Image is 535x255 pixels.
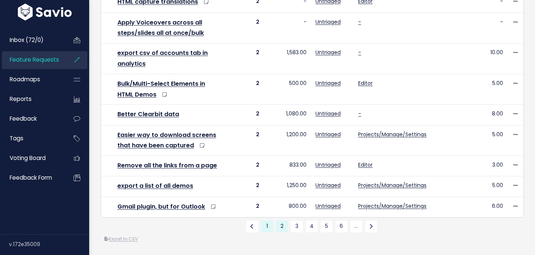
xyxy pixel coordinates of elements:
[264,176,311,197] td: 1,250.00
[315,79,341,87] a: Untriaged
[117,182,193,190] a: export a list of all demos
[117,202,205,211] a: Gmail plugin, but for Outlook
[117,131,216,150] a: Easier way to download screens that have been captured
[117,49,208,68] a: export csv of accounts tab in analytics
[223,156,264,176] td: 2
[264,197,311,217] td: 800.00
[2,71,62,88] a: Roadmaps
[440,197,508,217] td: 6.00
[276,220,288,232] span: 2
[315,18,341,26] a: Untriaged
[10,115,37,122] span: Feedback
[358,161,373,169] a: Editor
[264,13,311,43] td: -
[223,13,264,43] td: 2
[2,110,62,127] a: Feedback
[358,49,361,56] a: -
[315,202,341,210] a: Untriaged
[315,110,341,117] a: Untriaged
[2,32,62,49] a: Inbox (72/0)
[291,220,303,232] a: 3
[358,131,427,138] a: Projects/Manage/Settings
[264,43,311,74] td: 1,583.00
[315,182,341,189] a: Untriaged
[2,130,62,147] a: Tags
[10,154,46,162] span: Voting Board
[2,150,62,167] a: Voting Board
[10,134,23,142] span: Tags
[16,4,74,20] img: logo-white.9d6f32f41409.svg
[321,220,333,232] a: 5
[117,161,217,170] a: Remove all the links from a page
[10,75,40,83] span: Roadmaps
[440,156,508,176] td: 3.00
[261,220,273,232] a: 1
[315,161,341,169] a: Untriaged
[10,36,43,44] span: Inbox (72/0)
[117,79,205,99] a: Bulk/Multi-Select Elements in HTML Demos
[264,125,311,156] td: 1,200.00
[9,235,89,254] div: v.172e35009
[264,156,311,176] td: 833.00
[264,74,311,105] td: 500.00
[358,202,427,210] a: Projects/Manage/Settings
[223,176,264,197] td: 2
[117,110,179,118] a: Better Clearbit data
[10,56,59,63] span: Feature Requests
[2,91,62,108] a: Reports
[264,105,311,125] td: 1,080.00
[335,220,347,232] a: 6
[2,169,62,186] a: Feedback form
[223,43,264,74] td: 2
[223,125,264,156] td: 2
[2,51,62,68] a: Feature Requests
[223,197,264,217] td: 2
[10,174,52,182] span: Feedback form
[440,43,508,74] td: 10.00
[315,131,341,138] a: Untriaged
[104,236,138,242] a: Export to CSV
[440,105,508,125] td: 8.00
[358,110,361,117] a: -
[223,105,264,125] td: 2
[117,18,204,37] a: Apply Voiceovers across all steps/slides all at once/bulk
[306,220,318,232] a: 4
[350,220,362,232] a: …
[440,125,508,156] td: 5.00
[358,18,361,26] a: -
[10,95,32,103] span: Reports
[358,182,427,189] a: Projects/Manage/Settings
[440,74,508,105] td: 5.00
[358,79,373,87] a: Editor
[440,13,508,43] td: -
[440,176,508,197] td: 5.00
[223,74,264,105] td: 2
[315,49,341,56] a: Untriaged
